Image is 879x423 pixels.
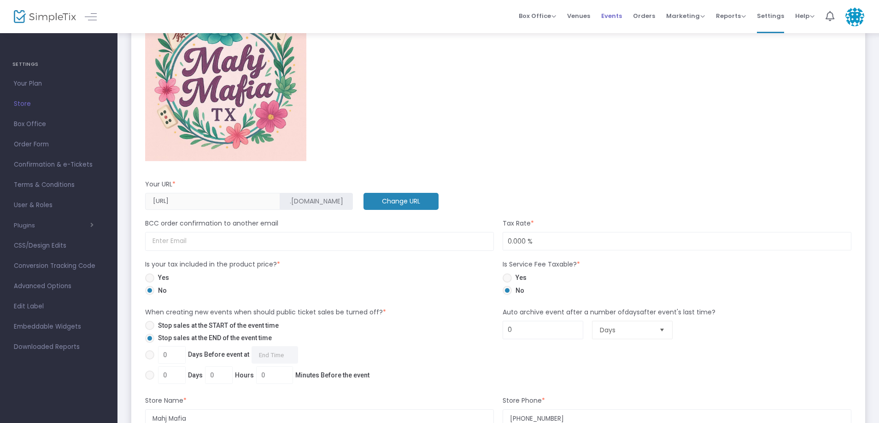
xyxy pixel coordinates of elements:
button: Select [656,321,668,339]
span: Settings [757,4,784,28]
button: Plugins [14,222,94,229]
m-panel-subtitle: Auto archive event after a number of after event's last time? [503,307,715,317]
m-panel-subtitle: Store Phone [503,396,545,406]
span: Orders [633,4,655,28]
input: Days Before event at [252,346,298,364]
m-panel-subtitle: Store Name [145,396,187,406]
span: Days [600,325,652,335]
m-panel-subtitle: Your URL [145,180,176,189]
span: Your Plan [14,78,104,90]
span: Stop sales at the START of the event time [154,321,279,330]
m-panel-subtitle: BCC order confirmation to another email [145,219,278,228]
span: No [512,286,524,296]
m-panel-subtitle: Is Service Fee Taxable? [503,260,580,269]
span: Embeddable Widgets [14,321,104,333]
m-panel-subtitle: Tax Rate [503,219,534,228]
span: Stop sales at the END of the event time [154,333,272,343]
span: .[DOMAIN_NAME] [290,197,343,206]
span: Marketing [666,12,705,20]
span: Help [795,12,815,20]
span: Reports [716,12,746,20]
span: Store [14,98,104,110]
span: Yes [512,273,527,283]
span: Box Office [14,118,104,130]
span: User & Roles [14,199,104,211]
span: Downloaded Reports [14,341,104,353]
span: Days Hours [154,366,369,384]
span: Yes [154,273,169,283]
span: Events [601,4,622,28]
span: Box Office [519,12,556,20]
span: Conversion Tracking Code [14,260,104,272]
span: No [154,286,167,296]
span: Minutes Before the event [295,371,369,380]
m-button: Change URL [363,193,439,210]
span: Days Before event at [154,346,298,364]
span: Terms & Conditions [14,179,104,191]
span: days [625,307,640,317]
input: Enter Email [145,232,494,251]
input: Tax Rate [503,232,851,250]
m-panel-subtitle: When creating new events when should public ticket sales be turned off? [145,307,386,317]
span: Order Form [14,139,104,151]
m-panel-subtitle: Is your tax included in the product price? [145,260,280,269]
span: Venues [567,4,590,28]
h4: SETTINGS [12,55,105,74]
span: Advanced Options [14,280,104,292]
span: Confirmation & e-Tickets [14,159,104,171]
span: CSS/Design Edits [14,240,104,252]
span: Edit Label [14,301,104,313]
